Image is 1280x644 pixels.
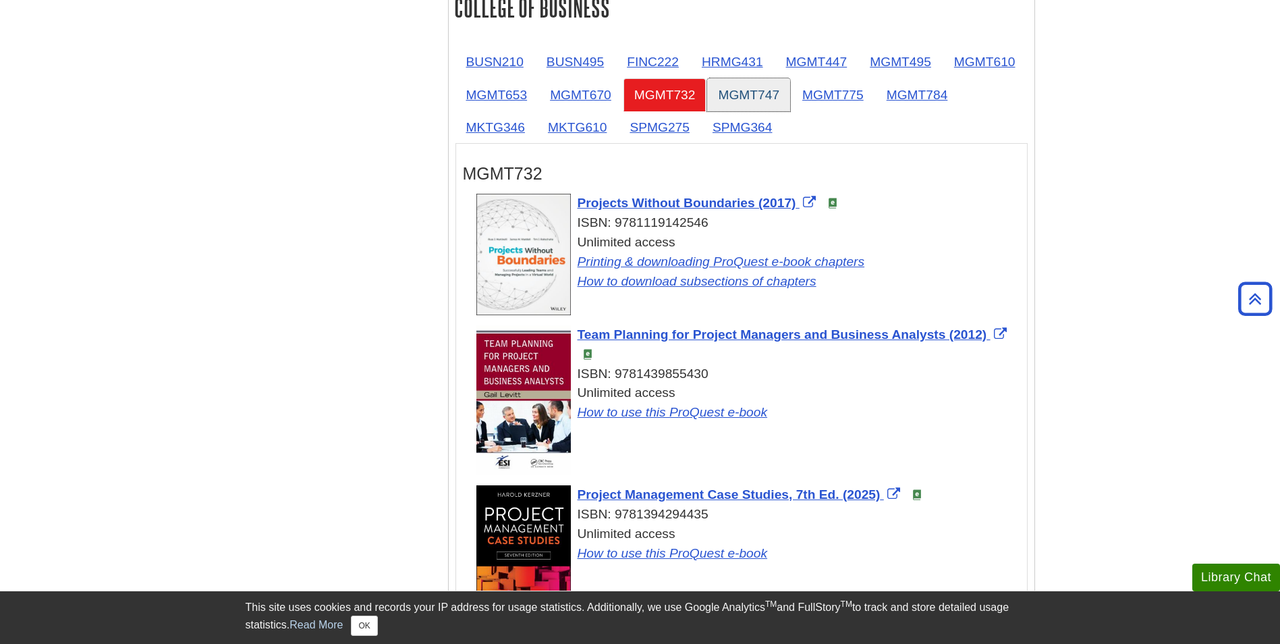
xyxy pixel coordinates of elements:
div: ISBN: 9781394294435 [476,505,1020,525]
a: Back to Top [1233,290,1277,308]
a: BUSN210 [455,45,534,78]
a: How to use this ProQuest e-book [578,546,768,560]
div: ISBN: 9781119142546 [476,213,1020,233]
a: BUSN495 [536,45,615,78]
div: Unlimited access [476,525,1020,564]
a: HRMG431 [691,45,774,78]
a: MGMT670 [539,78,622,111]
img: Cover Art [476,325,571,475]
div: Unlimited access [476,383,1020,423]
a: MGMT784 [876,78,959,111]
a: How to use this ProQuest e-book [578,405,768,419]
button: Close [351,616,377,636]
div: This site uses cookies and records your IP address for usage statistics. Additionally, we use Goo... [246,599,1035,636]
div: Unlimited access [476,233,1020,291]
span: Projects Without Boundaries (2017) [578,196,796,210]
sup: TM [765,599,777,609]
a: SPMG275 [619,111,700,144]
a: MKTG610 [537,111,617,144]
a: Link opens in new window [578,254,865,269]
a: MGMT732 [623,78,706,111]
a: Link opens in new window [578,487,903,502]
a: MGMT775 [791,78,874,111]
a: MKTG346 [455,111,536,144]
a: FINC222 [616,45,690,78]
a: MGMT610 [943,45,1026,78]
a: Link opens in new window [578,196,819,210]
img: e-Book [582,349,593,360]
a: MGMT653 [455,78,538,111]
sup: TM [841,599,852,609]
img: e-Book [912,489,922,500]
a: MGMT447 [775,45,858,78]
a: Link opens in new window [578,327,1010,342]
a: Read More [289,619,343,630]
h3: MGMT732 [463,164,1020,184]
span: Team Planning for Project Managers and Business Analysts (2012) [578,327,987,342]
div: ISBN: 9781439855430 [476,365,1020,384]
a: MGMT747 [707,78,790,111]
span: Project Management Case Studies, 7th Ed. (2025) [578,487,881,502]
a: MGMT495 [859,45,942,78]
a: SPMG364 [702,111,783,144]
button: Library Chat [1192,564,1280,591]
img: Cover Art [476,194,571,315]
img: Cover Art [476,485,571,627]
img: e-Book [827,198,838,209]
a: Link opens in new window [578,274,816,288]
